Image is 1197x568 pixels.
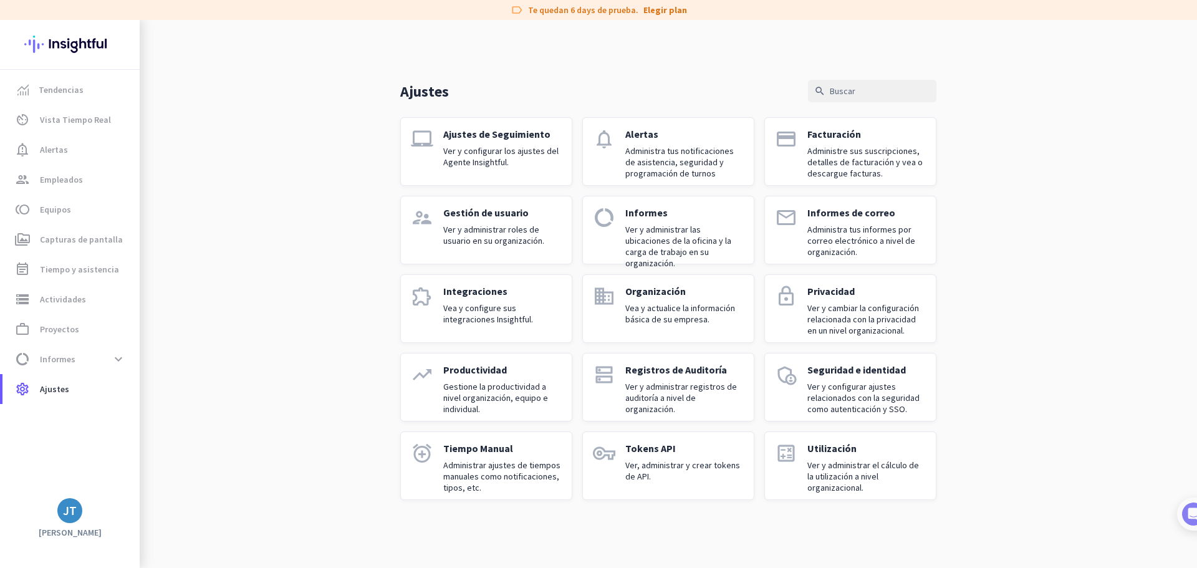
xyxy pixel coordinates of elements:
i: event_note [15,262,30,277]
a: storageActividades [2,284,140,314]
div: You're just a few steps away from completing the essential app setup [17,93,232,123]
a: domainOrganizaciónVea y actualice la información básica de su empresa. [582,274,754,343]
span: Ajustes [40,382,69,397]
p: Gestione la productividad a nivel organización, equipo e individual. [443,381,562,415]
p: Administrar ajustes de tiempos manuales como notificaciones, tipos, etc. [443,460,562,493]
a: groupEmpleados [2,165,140,195]
i: alarm_add [411,442,433,465]
p: Registros de Auditoría [625,363,744,376]
a: event_noteTiempo y asistencia [2,254,140,284]
p: Vea y actualice la información básica de su empresa. [625,302,744,325]
a: lockPrivacidadVer y cambiar la configuración relacionada con la privacidad en un nivel organizaci... [764,274,936,343]
p: Ver, administrar y crear tokens de API. [625,460,744,482]
i: work_outline [15,322,30,337]
span: Mensajes [73,420,113,429]
a: settingsAjustes [2,374,140,404]
a: trending_upProductividadGestione la productividad a nivel organización, equipo e individual. [400,353,572,421]
div: It's time to add your employees! This is crucial since Insightful will start collecting their act... [48,238,217,290]
a: Show me how [48,300,136,325]
p: Ver y administrar las ubicaciones de la oficina y la carga de trabajo en su organización. [625,224,744,269]
a: notificationsAlertasAdministra tus notificaciones de asistencia, seguridad y programación de turnos [582,117,754,186]
i: label [511,4,523,16]
a: data_usageInformesexpand_more [2,344,140,374]
i: domain [593,285,615,307]
button: expand_more [107,348,130,370]
p: Administre sus suscripciones, detalles de facturación y vea o descargue facturas. [807,145,926,179]
i: search [814,85,825,97]
span: Ayuda [142,420,169,429]
p: Ver y configurar ajustes relacionados con la seguridad como autenticación y SSO. [807,381,926,415]
i: notifications [593,128,615,150]
img: Profile image for Tamara [49,130,69,150]
p: Facturación [807,128,926,140]
div: Show me how [48,290,217,325]
i: dns [593,363,615,386]
a: notification_importantAlertas [2,135,140,165]
span: Tendencias [39,82,84,97]
i: extension [411,285,433,307]
p: Ajustes [400,82,449,101]
i: admin_panel_settings [775,363,797,386]
a: menu-itemTendencias [2,75,140,105]
a: admin_panel_settingsSeguridad e identidadVer y configurar ajustes relacionados con la seguridad c... [764,353,936,421]
span: Actividades [40,292,86,307]
i: group [15,172,30,187]
i: settings [15,382,30,397]
a: supervisor_accountGestión de usuarioVer y administrar roles de usuario en su organización. [400,196,572,264]
i: data_usage [15,352,30,367]
p: Seguridad e identidad [807,363,926,376]
a: paymentFacturaciónAdministre sus suscripciones, detalles de facturación y vea o descargue facturas. [764,117,936,186]
a: data_usageInformesVer y administrar las ubicaciones de la oficina y la carga de trabajo en su org... [582,196,754,264]
span: Tareas [202,420,234,429]
p: Informes [625,206,744,219]
a: perm_mediaCapturas de pantalla [2,224,140,254]
i: vpn_key [593,442,615,465]
a: calculateUtilizaciónVer y administrar el cálculo de la utilización a nivel organizacional. [764,431,936,500]
a: laptop_macAjustes de SeguimientoVer y configurar los ajustes del Agente Insightful. [400,117,572,186]
span: Informes [40,352,75,367]
i: payment [775,128,797,150]
span: Capturas de pantalla [40,232,123,247]
h1: Tareas [103,6,149,27]
i: trending_up [411,363,433,386]
a: extensionIntegracionesVea y configure sus integraciones Insightful. [400,274,572,343]
p: Productividad [443,363,562,376]
img: Insightful logo [24,20,115,69]
div: [PERSON_NAME] de Insightful [74,134,200,147]
p: Alrededor de 10 minutos [128,164,237,177]
span: Alertas [40,142,68,157]
p: Integraciones [443,285,562,297]
span: Equipos [40,202,71,217]
div: JT [63,504,77,517]
i: storage [15,292,30,307]
p: Ver y administrar roles de usuario en su organización. [443,224,562,246]
i: perm_media [15,232,30,247]
img: menu-item [17,84,29,95]
p: Administra tus informes por correo electrónico a nivel de organización. [807,224,926,258]
div: Add employees [48,217,211,229]
p: Gestión de usuario [443,206,562,219]
a: av_timerVista Tiempo Real [2,105,140,135]
i: av_timer [15,112,30,127]
div: 🎊 Welcome to Insightful! 🎊 [17,48,232,93]
a: tollEquipos [2,195,140,224]
button: Mensajes [62,389,125,439]
a: dnsRegistros de AuditoríaVer y administrar registros de auditoría a nivel de organización. [582,353,754,421]
p: Tokens API [625,442,744,455]
p: 4 pasos [12,164,46,177]
div: Cerrar [219,5,241,27]
span: Empleados [40,172,83,187]
a: emailInformes de correoAdministra tus informes por correo electrónico a nivel de organización. [764,196,936,264]
p: Ajustes de Seguimiento [443,128,562,140]
span: Tiempo y asistencia [40,262,119,277]
i: lock [775,285,797,307]
p: Ver y cambiar la configuración relacionada con la privacidad en un nivel organizacional. [807,302,926,336]
div: 1Add employees [23,213,226,233]
a: vpn_keyTokens APIVer, administrar y crear tokens de API. [582,431,754,500]
p: Organización [625,285,744,297]
i: laptop_mac [411,128,433,150]
p: Vea y configure sus integraciones Insightful. [443,302,562,325]
p: Administra tus notificaciones de asistencia, seguridad y programación de turnos [625,145,744,179]
i: data_usage [593,206,615,229]
p: Alertas [625,128,744,140]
